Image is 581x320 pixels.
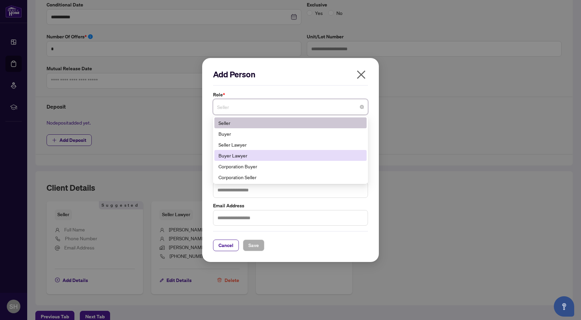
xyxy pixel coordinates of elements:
[554,296,574,317] button: Open asap
[218,163,363,170] div: Corporation Buyer
[218,240,233,251] span: Cancel
[214,150,367,161] div: Buyer Lawyer
[214,139,367,150] div: Seller Lawyer
[214,172,367,183] div: Corporation Seller
[218,119,363,127] div: Seller
[360,105,364,109] span: close-circle
[213,240,239,251] button: Cancel
[213,69,368,80] h2: Add Person
[214,128,367,139] div: Buyer
[217,100,364,113] span: Seller
[218,141,363,148] div: Seller Lawyer
[213,91,368,98] label: Role
[213,202,368,209] label: Email Address
[218,130,363,137] div: Buyer
[218,173,363,181] div: Corporation Seller
[214,117,367,128] div: Seller
[356,69,367,80] span: close
[243,240,264,251] button: Save
[214,161,367,172] div: Corporation Buyer
[218,152,363,159] div: Buyer Lawyer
